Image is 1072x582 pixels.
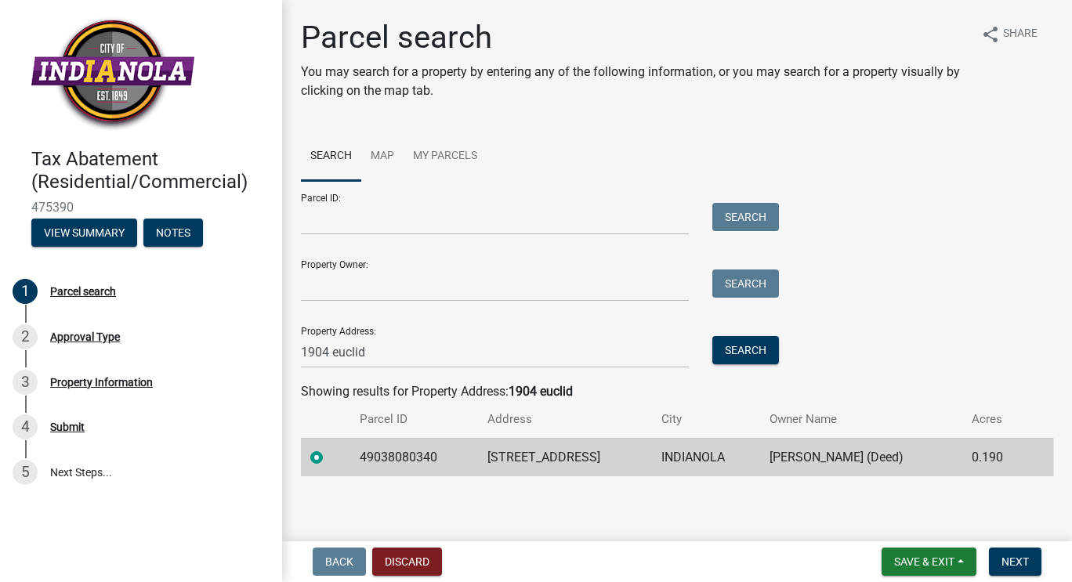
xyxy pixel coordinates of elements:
button: Back [313,548,366,576]
a: Map [361,132,404,182]
th: Acres [962,401,1029,438]
th: Owner Name [760,401,962,438]
td: 49038080340 [350,438,477,476]
div: 2 [13,324,38,349]
strong: 1904 euclid [509,384,573,399]
div: 4 [13,414,38,439]
div: Showing results for Property Address: [301,382,1053,401]
td: 0.190 [962,438,1029,476]
th: City [652,401,761,438]
div: 1 [13,279,38,304]
span: Next [1001,555,1029,568]
p: You may search for a property by entering any of the following information, or you may search for... [301,63,969,100]
button: Search [712,203,779,231]
div: Approval Type [50,331,120,342]
button: Search [712,336,779,364]
button: Search [712,269,779,298]
th: Parcel ID [350,401,477,438]
span: Back [325,555,353,568]
button: Save & Exit [882,548,976,576]
span: Save & Exit [894,555,954,568]
button: shareShare [969,19,1050,49]
span: Share [1003,25,1038,44]
a: My Parcels [404,132,487,182]
td: [STREET_ADDRESS] [478,438,652,476]
div: 5 [13,460,38,485]
h4: Tax Abatement (Residential/Commercial) [31,148,270,193]
img: City of Indianola, Iowa [31,16,194,132]
button: View Summary [31,219,137,247]
button: Notes [143,219,203,247]
button: Discard [372,548,442,576]
a: Search [301,132,361,182]
wm-modal-confirm: Summary [31,227,137,240]
h1: Parcel search [301,19,969,56]
wm-modal-confirm: Notes [143,227,203,240]
td: [PERSON_NAME] (Deed) [760,438,962,476]
td: INDIANOLA [652,438,761,476]
div: Submit [50,421,85,432]
span: 475390 [31,200,251,215]
button: Next [989,548,1041,576]
div: 3 [13,370,38,395]
div: Property Information [50,377,153,388]
i: share [981,25,1000,44]
th: Address [478,401,652,438]
div: Parcel search [50,286,116,297]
